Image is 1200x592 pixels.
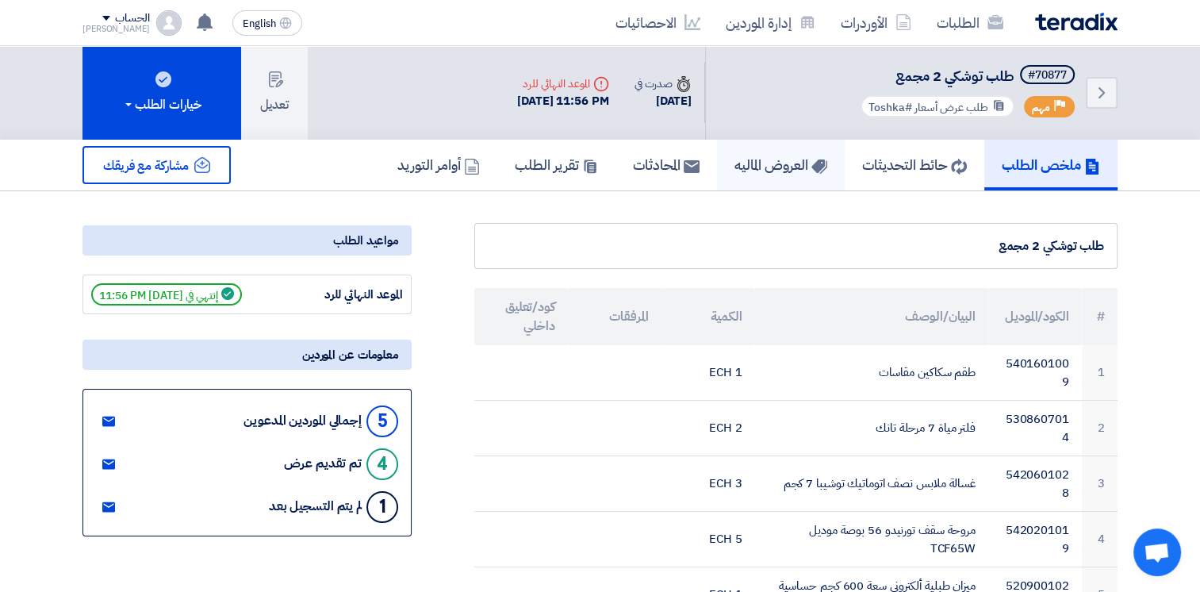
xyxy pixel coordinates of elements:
div: الموعد النهائي للرد [517,75,609,92]
a: إدارة الموردين [713,4,828,41]
div: لم يتم التسجيل بعد [269,499,362,514]
td: 5420201019 [988,512,1082,567]
td: 5401601009 [988,345,1082,401]
h5: العروض الماليه [734,156,827,174]
div: #70877 [1028,70,1067,81]
h5: تقرير الطلب [515,156,598,174]
div: معلومات عن الموردين [82,340,412,370]
a: الطلبات [924,4,1016,41]
h5: حائط التحديثات [862,156,967,174]
div: الحساب [115,12,149,25]
td: فلتر مياة 7 مرحلة تانك [754,401,987,456]
div: طلب توشكي 2 مجمع [488,236,1104,256]
td: 5420601028 [988,456,1082,512]
a: الأوردرات [828,4,924,41]
div: خيارات الطلب [122,95,201,114]
span: مهم [1032,100,1050,115]
td: 5 ECH [661,512,755,567]
th: المرفقات [568,288,661,345]
a: تقرير الطلب [497,140,615,190]
h5: المحادثات [633,156,700,174]
td: 1 ECH [661,345,755,401]
div: مواعيد الطلب [82,225,412,256]
div: إجمالي الموردين المدعوين [243,413,362,429]
div: [DATE] 11:56 PM [517,92,609,110]
a: أوامر التوريد [380,140,497,190]
th: البيان/الوصف [754,288,987,345]
img: Teradix logo [1035,13,1118,31]
div: [PERSON_NAME] [82,25,150,33]
td: 1 [1082,345,1118,401]
div: صدرت في [635,75,692,92]
span: طلب توشكي 2 مجمع [895,65,1014,86]
a: الاحصائيات [603,4,713,41]
div: 1 [366,491,398,523]
h5: طلب توشكي 2 مجمع [857,65,1078,87]
th: # [1082,288,1118,345]
div: [DATE] [635,92,692,110]
div: تم تقديم عرض [284,456,362,471]
th: كود/تعليق داخلي [474,288,568,345]
button: تعديل [241,46,308,140]
td: 3 [1082,456,1118,512]
td: 4 [1082,512,1118,567]
span: إنتهي في [DATE] 11:56 PM [91,283,242,306]
div: الموعد النهائي للرد [284,286,403,304]
button: خيارات الطلب [82,46,241,140]
th: الكود/الموديل [988,288,1082,345]
td: 2 ECH [661,401,755,456]
td: مروحة سقف تورنيدو 56 بوصة موديل TCF65W [754,512,987,567]
span: #Toshka [868,99,912,116]
td: 2 [1082,401,1118,456]
div: 5 [366,406,398,437]
a: ملخص الطلب [984,140,1118,190]
span: طلب عرض أسعار [914,99,988,116]
button: English [232,10,302,36]
a: العروض الماليه [717,140,845,190]
a: حائط التحديثات [845,140,984,190]
span: مشاركة مع فريقك [103,156,189,175]
div: 4 [366,448,398,480]
a: المحادثات [615,140,717,190]
td: غسالة ملابس نصف اتوماتيك توشيبا 7 كجم [754,456,987,512]
h5: أوامر التوريد [397,156,480,174]
td: طقم سكاكين مقاسات [754,345,987,401]
th: الكمية [661,288,755,345]
img: profile_test.png [156,10,182,36]
td: 3 ECH [661,456,755,512]
h5: ملخص الطلب [1002,156,1100,174]
td: 5308607014 [988,401,1082,456]
span: English [243,18,276,29]
a: Open chat [1133,529,1181,576]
